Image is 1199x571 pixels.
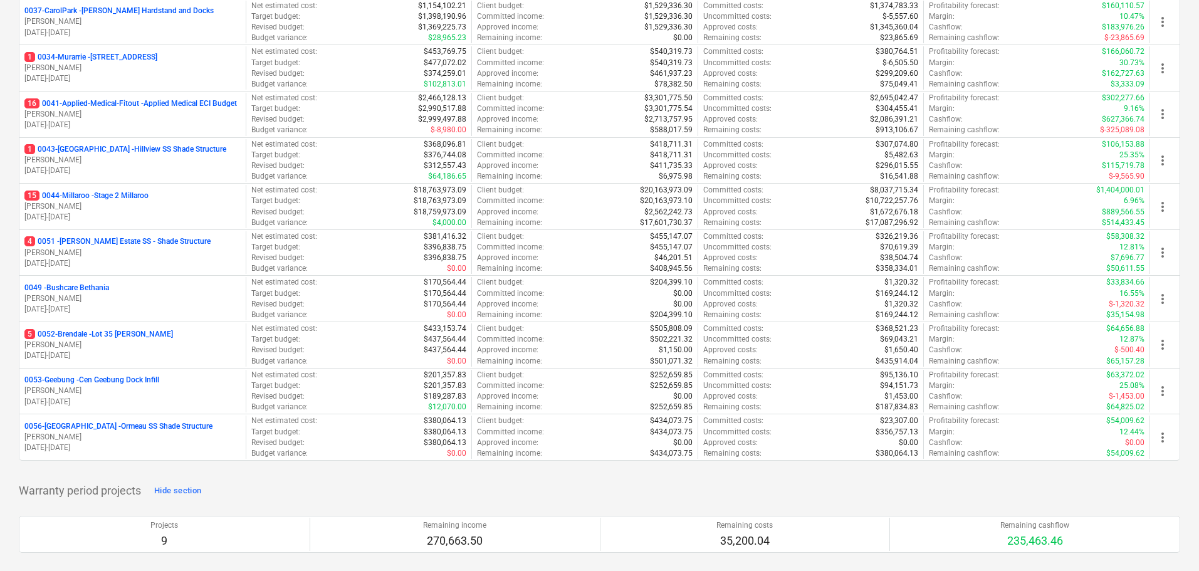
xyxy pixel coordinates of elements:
[703,334,772,345] p: Uncommitted costs :
[703,207,758,217] p: Approved costs :
[477,288,544,299] p: Committed income :
[650,125,693,135] p: $588,017.59
[24,258,241,269] p: [DATE] - [DATE]
[251,299,305,310] p: Revised budget :
[477,93,524,103] p: Client budget :
[414,185,466,196] p: $18,763,973.09
[703,103,772,114] p: Uncommitted costs :
[703,22,758,33] p: Approved costs :
[1102,207,1144,217] p: $889,566.55
[251,231,317,242] p: Net estimated cost :
[703,33,762,43] p: Remaining costs :
[1100,125,1144,135] p: $-325,089.08
[24,293,241,304] p: [PERSON_NAME]
[477,160,538,171] p: Approved income :
[424,288,466,299] p: $170,564.44
[428,171,466,182] p: $64,186.65
[251,263,308,274] p: Budget variance :
[251,114,305,125] p: Revised budget :
[447,263,466,274] p: $0.00
[477,217,542,228] p: Remaining income :
[418,22,466,33] p: $1,369,225.73
[251,160,305,171] p: Revised budget :
[703,217,762,228] p: Remaining costs :
[24,6,241,38] div: 0037-CarolPark -[PERSON_NAME] Hardstand and Docks[PERSON_NAME][DATE]-[DATE]
[929,217,1000,228] p: Remaining cashflow :
[1102,139,1144,150] p: $106,153.88
[640,196,693,206] p: $20,163,973.10
[640,217,693,228] p: $17,601,730.37
[876,310,918,320] p: $169,244.12
[880,171,918,182] p: $16,541.88
[1102,160,1144,171] p: $115,719.78
[1102,1,1144,11] p: $160,110.57
[251,310,308,320] p: Budget variance :
[418,93,466,103] p: $2,466,128.13
[1119,334,1144,345] p: 12.87%
[1102,114,1144,125] p: $627,366.74
[477,11,544,22] p: Committed income :
[1155,337,1170,352] span: more_vert
[929,125,1000,135] p: Remaining cashflow :
[876,103,918,114] p: $304,455.41
[703,160,758,171] p: Approved costs :
[1119,58,1144,68] p: 30.73%
[880,242,918,253] p: $70,619.39
[929,299,963,310] p: Cashflow :
[876,160,918,171] p: $296,015.55
[1155,61,1170,76] span: more_vert
[414,207,466,217] p: $18,759,973.09
[24,109,241,120] p: [PERSON_NAME]
[866,217,918,228] p: $17,087,296.92
[477,33,542,43] p: Remaining income :
[673,33,693,43] p: $0.00
[1104,33,1144,43] p: $-23,865.69
[703,11,772,22] p: Uncommitted costs :
[24,144,226,155] p: 0043-[GEOGRAPHIC_DATA] - Hillview SS Shade Structure
[876,288,918,299] p: $169,244.12
[884,299,918,310] p: $1,320.32
[24,155,241,165] p: [PERSON_NAME]
[24,236,241,268] div: 40051 -[PERSON_NAME] Estate SS - Shade Structure[PERSON_NAME][DATE]-[DATE]
[477,125,542,135] p: Remaining income :
[929,93,1000,103] p: Profitability forecast :
[644,207,693,217] p: $2,562,242.73
[24,283,109,293] p: 0049 - Bushcare Bethania
[1155,291,1170,306] span: more_vert
[24,73,241,84] p: [DATE] - [DATE]
[477,242,544,253] p: Committed income :
[644,1,693,11] p: $1,529,336.30
[477,253,538,263] p: Approved income :
[650,334,693,345] p: $502,221.32
[703,93,763,103] p: Committed costs :
[880,33,918,43] p: $23,865.69
[477,171,542,182] p: Remaining income :
[24,165,241,176] p: [DATE] - [DATE]
[424,345,466,355] p: $437,564.44
[929,1,1000,11] p: Profitability forecast :
[418,114,466,125] p: $2,999,497.88
[251,103,300,114] p: Target budget :
[251,33,308,43] p: Budget variance :
[251,242,300,253] p: Target budget :
[428,33,466,43] p: $28,965.23
[251,68,305,79] p: Revised budget :
[424,253,466,263] p: $396,838.75
[703,299,758,310] p: Approved costs :
[876,323,918,334] p: $368,521.23
[24,375,241,407] div: 0053-Geebung -Cen Geebung Dock Infill[PERSON_NAME][DATE]-[DATE]
[703,46,763,57] p: Committed costs :
[640,185,693,196] p: $20,163,973.09
[424,58,466,68] p: $477,072.02
[24,144,35,154] span: 1
[424,139,466,150] p: $368,096.81
[251,217,308,228] p: Budget variance :
[477,277,524,288] p: Client budget :
[1155,384,1170,399] span: more_vert
[1102,68,1144,79] p: $162,727.63
[24,16,241,27] p: [PERSON_NAME]
[477,1,524,11] p: Client budget :
[24,304,241,315] p: [DATE] - [DATE]
[424,46,466,57] p: $453,769.75
[431,125,466,135] p: $-8,980.00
